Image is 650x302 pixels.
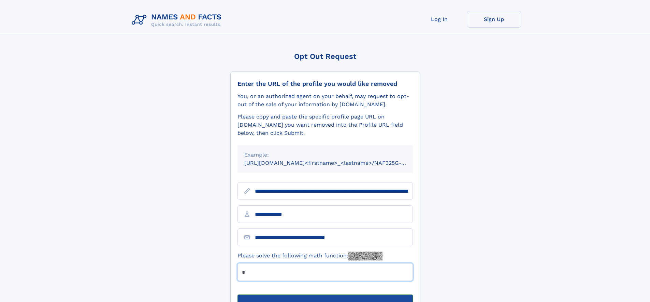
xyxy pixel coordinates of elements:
[467,11,521,28] a: Sign Up
[244,151,406,159] div: Example:
[230,52,420,61] div: Opt Out Request
[237,113,413,137] div: Please copy and paste the specific profile page URL on [DOMAIN_NAME] you want removed into the Pr...
[244,160,426,166] small: [URL][DOMAIN_NAME]<firstname>_<lastname>/NAF325G-xxxxxxxx
[237,80,413,88] div: Enter the URL of the profile you would like removed
[237,92,413,109] div: You, or an authorized agent on your behalf, may request to opt-out of the sale of your informatio...
[129,11,227,29] img: Logo Names and Facts
[412,11,467,28] a: Log In
[237,252,382,260] label: Please solve the following math function:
